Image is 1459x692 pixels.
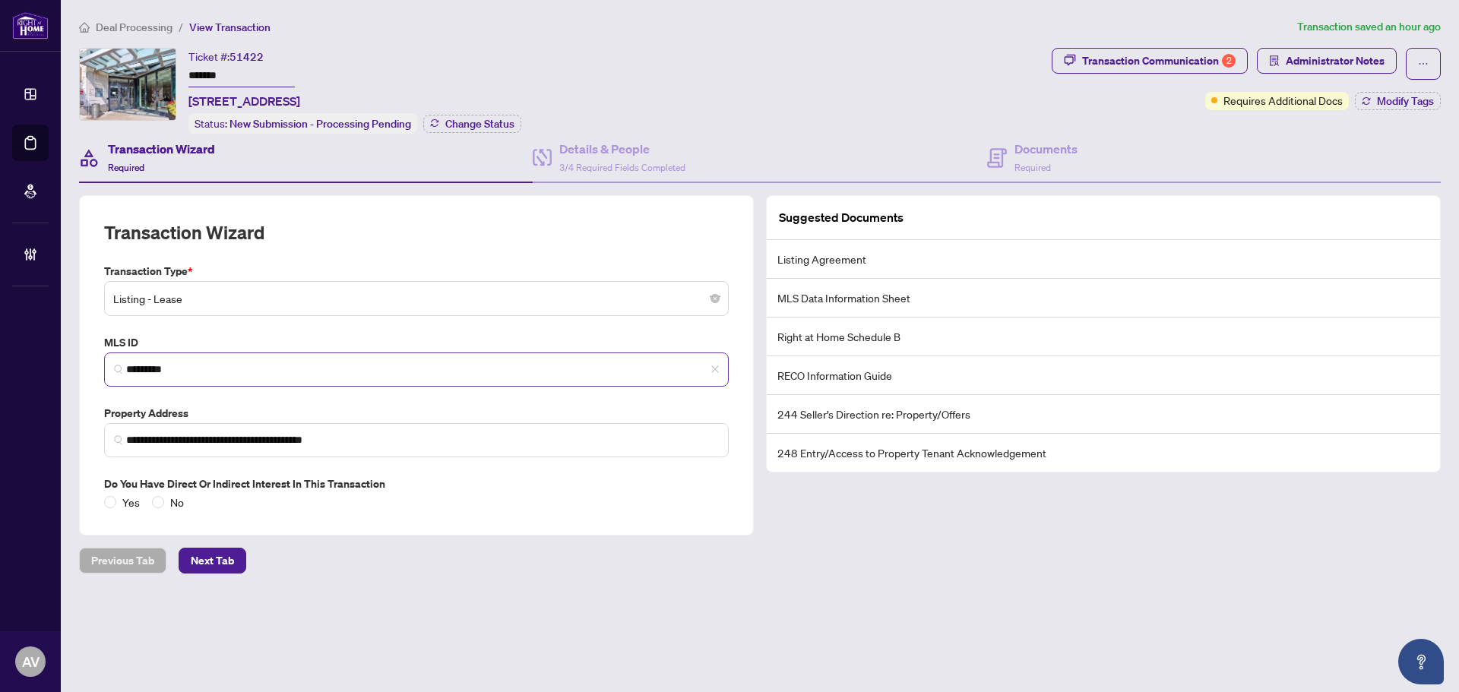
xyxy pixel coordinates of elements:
[108,140,215,158] h4: Transaction Wizard
[189,21,271,34] span: View Transaction
[104,334,729,351] label: MLS ID
[179,18,183,36] li: /
[711,294,720,303] span: close-circle
[113,284,720,313] span: Listing - Lease
[114,365,123,374] img: search_icon
[108,162,144,173] span: Required
[711,365,720,374] span: close
[445,118,514,129] span: Change Status
[767,395,1440,434] li: 244 Seller’s Direction re: Property/Offers
[559,140,685,158] h4: Details & People
[1257,48,1397,74] button: Administrator Notes
[1286,49,1385,73] span: Administrator Notes
[767,279,1440,318] li: MLS Data Information Sheet
[779,208,904,227] article: Suggested Documents
[229,117,411,131] span: New Submission - Processing Pending
[1377,96,1434,106] span: Modify Tags
[1269,55,1280,66] span: solution
[191,548,234,573] span: Next Tab
[767,434,1440,472] li: 248 Entry/Access to Property Tenant Acknowledgement
[1014,140,1078,158] h4: Documents
[1052,48,1248,74] button: Transaction Communication2
[104,220,264,245] h2: Transaction Wizard
[188,113,417,134] div: Status:
[1297,18,1441,36] article: Transaction saved an hour ago
[1223,92,1343,109] span: Requires Additional Docs
[229,50,264,64] span: 51422
[22,651,40,672] span: AV
[104,476,729,492] label: Do you have direct or indirect interest in this transaction
[188,48,264,65] div: Ticket #:
[1355,92,1441,110] button: Modify Tags
[1418,58,1429,69] span: ellipsis
[1222,54,1236,68] div: 2
[104,405,729,422] label: Property Address
[104,263,729,280] label: Transaction Type
[116,494,146,510] span: Yes
[79,22,90,33] span: home
[1398,639,1444,684] button: Open asap
[767,318,1440,356] li: Right at Home Schedule B
[80,49,176,120] img: IMG-C12351767_1.jpg
[188,92,300,110] span: [STREET_ADDRESS]
[12,11,49,39] img: logo
[767,356,1440,395] li: RECO Information Guide
[767,240,1440,279] li: Listing Agreement
[96,21,172,34] span: Deal Processing
[559,162,685,173] span: 3/4 Required Fields Completed
[79,548,166,574] button: Previous Tab
[179,548,246,574] button: Next Tab
[1082,49,1236,73] div: Transaction Communication
[114,435,123,444] img: search_icon
[423,115,521,133] button: Change Status
[164,494,190,510] span: No
[1014,162,1051,173] span: Required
